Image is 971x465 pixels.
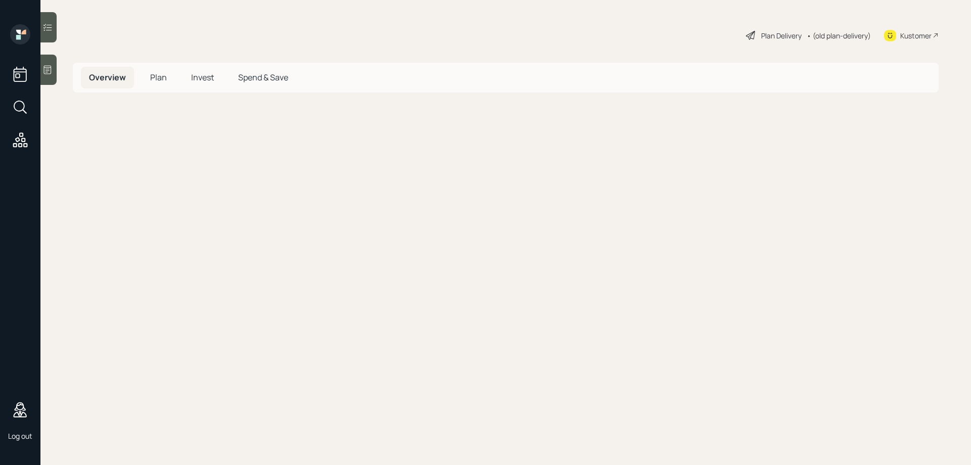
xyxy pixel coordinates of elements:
[150,72,167,83] span: Plan
[89,72,126,83] span: Overview
[8,431,32,441] div: Log out
[807,30,871,41] div: • (old plan-delivery)
[900,30,932,41] div: Kustomer
[191,72,214,83] span: Invest
[761,30,802,41] div: Plan Delivery
[238,72,288,83] span: Spend & Save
